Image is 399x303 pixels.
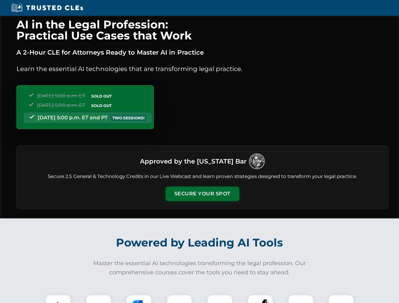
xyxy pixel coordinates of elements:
p: A 2-Hour CLE for Attorneys Ready to Master AI in Practice [16,47,389,57]
p: Learn the essential AI technologies that are transforming legal practice. [16,64,389,74]
span: SOLD OUT [89,93,114,99]
img: Trusted CLEs [9,3,85,13]
span: SOLD OUT [89,102,114,109]
p: Master the essential AI technologies transforming the legal profession. Our comprehensive courses... [89,259,310,277]
p: Secure 2.5 General & Technology Credits in our Live Webcast and learn proven strategies designed ... [24,173,381,180]
span: [DATE] 5:00 p.m. ET [37,102,85,108]
img: Logo [249,153,265,169]
h2: Powered by Leading AI Tools [25,232,375,254]
h1: AI in the Legal Profession: Practical Use Cases that Work [16,19,389,41]
button: Secure Your Spot [166,187,239,201]
span: [DATE] 5:00 p.m. ET [37,93,85,99]
h3: Approved by the [US_STATE] Bar [140,156,246,167]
